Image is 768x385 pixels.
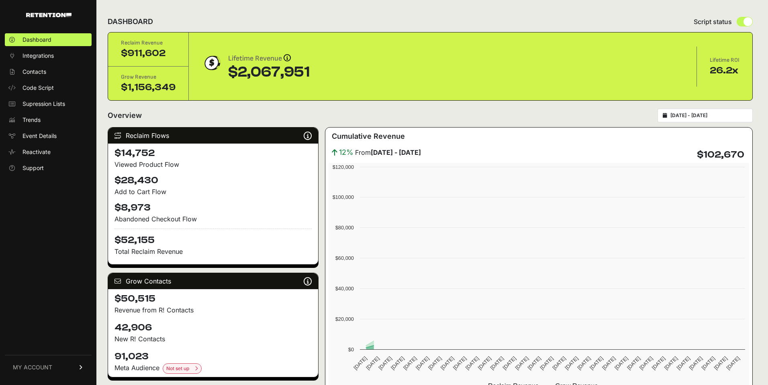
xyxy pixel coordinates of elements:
[613,355,629,371] text: [DATE]
[114,160,312,169] div: Viewed Product Flow
[22,132,57,140] span: Event Details
[501,355,517,371] text: [DATE]
[114,187,312,197] div: Add to Cart Flow
[694,17,732,26] span: Script status
[228,53,310,64] div: Lifetime Revenue
[377,355,393,371] text: [DATE]
[700,355,716,371] text: [DATE]
[713,355,728,371] text: [DATE]
[348,346,353,353] text: $0
[228,64,310,80] div: $2,067,951
[13,363,52,371] span: MY ACCOUNT
[114,363,312,374] div: Meta Audience
[114,174,312,187] h4: $28,430
[121,39,176,47] div: Reclaim Revenue
[5,130,92,142] a: Event Details
[114,321,312,334] h4: 42,906
[576,355,592,371] text: [DATE]
[5,49,92,62] a: Integrations
[427,355,443,371] text: [DATE]
[355,148,421,157] span: From
[114,201,312,214] h4: $8,973
[5,65,92,78] a: Contacts
[5,97,92,110] a: Supression Lists
[22,84,54,92] span: Code Script
[108,128,318,144] div: Reclaim Flows
[332,194,353,200] text: $100,000
[5,33,92,46] a: Dashboard
[352,355,368,371] text: [DATE]
[202,53,222,73] img: dollar-coin-05c43ed7efb7bc0c12610022525b4bbbb207c7efeef5aecc26f025e68dcafac9.png
[365,355,380,371] text: [DATE]
[22,36,51,44] span: Dashboard
[22,100,65,108] span: Supression Lists
[22,52,54,60] span: Integrations
[332,131,405,142] h3: Cumulative Revenue
[725,355,741,371] text: [DATE]
[663,355,678,371] text: [DATE]
[108,110,142,121] h2: Overview
[464,355,480,371] text: [DATE]
[5,146,92,158] a: Reactivate
[335,225,353,231] text: $80,000
[114,292,312,305] h4: $50,515
[332,164,353,170] text: $120,000
[564,355,579,371] text: [DATE]
[5,81,92,94] a: Code Script
[476,355,492,371] text: [DATE]
[390,355,405,371] text: [DATE]
[114,229,312,247] h4: $52,155
[588,355,604,371] text: [DATE]
[22,116,41,124] span: Trends
[439,355,455,371] text: [DATE]
[710,56,739,64] div: Lifetime ROI
[601,355,617,371] text: [DATE]
[114,350,312,363] h4: 91,023
[371,148,421,156] strong: [DATE] - [DATE]
[5,162,92,174] a: Support
[114,214,312,224] div: Abandoned Checkout Flow
[539,355,554,371] text: [DATE]
[688,355,703,371] text: [DATE]
[402,355,418,371] text: [DATE]
[526,355,542,371] text: [DATE]
[710,64,739,77] div: 26.2x
[339,147,353,158] span: 12%
[114,305,312,315] p: Revenue from R! Contacts
[514,355,529,371] text: [DATE]
[114,334,312,344] p: New R! Contacts
[22,148,51,156] span: Reactivate
[489,355,505,371] text: [DATE]
[121,81,176,94] div: $1,156,349
[675,355,691,371] text: [DATE]
[335,286,353,292] text: $40,000
[415,355,430,371] text: [DATE]
[22,164,44,172] span: Support
[451,355,467,371] text: [DATE]
[626,355,641,371] text: [DATE]
[108,16,153,27] h2: DASHBOARD
[335,255,353,261] text: $60,000
[114,147,312,160] h4: $14,752
[22,68,46,76] span: Contacts
[108,273,318,289] div: Grow Contacts
[638,355,654,371] text: [DATE]
[5,355,92,379] a: MY ACCOUNT
[650,355,666,371] text: [DATE]
[26,13,71,17] img: Retention.com
[114,247,312,256] p: Total Reclaim Revenue
[121,73,176,81] div: Grow Revenue
[551,355,567,371] text: [DATE]
[335,316,353,322] text: $20,000
[697,148,744,161] h4: $102,670
[5,113,92,126] a: Trends
[121,47,176,60] div: $911,602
